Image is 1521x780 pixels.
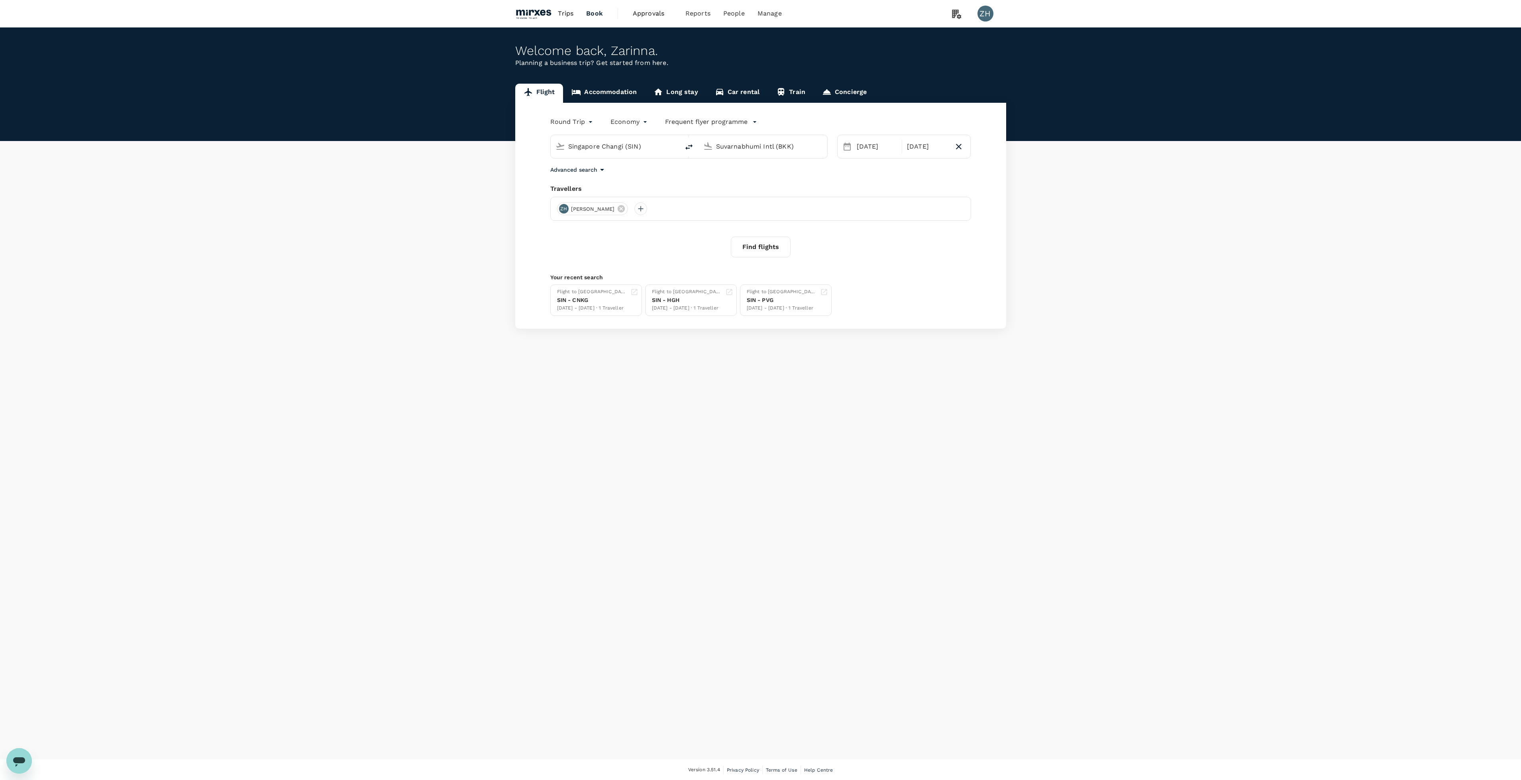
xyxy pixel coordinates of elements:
div: ZH[PERSON_NAME] [557,202,628,215]
p: Advanced search [550,166,597,174]
span: People [723,9,745,18]
input: Going to [716,140,811,153]
div: Travellers [550,184,971,194]
p: Planning a business trip? Get started from here. [515,58,1006,68]
span: [PERSON_NAME] [566,205,620,213]
div: ZH [559,204,569,214]
button: Open [674,145,675,147]
span: Help Centre [804,767,833,773]
span: Reports [685,9,710,18]
div: SIN - CNKG [557,296,627,304]
span: Manage [758,9,782,18]
div: Flight to [GEOGRAPHIC_DATA] [557,288,627,296]
p: Your recent search [550,273,971,281]
div: Round Trip [550,116,595,128]
div: [DATE] - [DATE] · 1 Traveller [747,304,817,312]
a: Help Centre [804,766,833,774]
a: Terms of Use [766,766,797,774]
input: Depart from [568,140,663,153]
button: Advanced search [550,165,607,174]
span: Trips [558,9,573,18]
div: Economy [610,116,649,128]
a: Privacy Policy [727,766,759,774]
span: Book [586,9,603,18]
div: ZH [977,6,993,22]
a: Accommodation [563,84,645,103]
a: Long stay [645,84,706,103]
div: SIN - HGH [652,296,722,304]
span: Version 3.51.4 [688,766,720,774]
a: Concierge [814,84,875,103]
div: Flight to [GEOGRAPHIC_DATA] [747,288,817,296]
button: Find flights [731,237,791,257]
a: Flight [515,84,563,103]
a: Car rental [707,84,768,103]
img: Mirxes Holding Pte Ltd [515,5,552,22]
iframe: Button to launch messaging window [6,748,32,774]
p: Frequent flyer programme [665,117,748,127]
span: Approvals [633,9,673,18]
div: Welcome back , Zarinna . [515,43,1006,58]
button: Open [822,145,823,147]
button: delete [679,137,699,157]
div: SIN - PVG [747,296,817,304]
div: [DATE] - [DATE] · 1 Traveller [557,304,627,312]
span: Terms of Use [766,767,797,773]
div: [DATE] [854,139,900,155]
a: Train [768,84,814,103]
div: [DATE] [904,139,950,155]
div: Flight to [GEOGRAPHIC_DATA] [652,288,722,296]
div: [DATE] - [DATE] · 1 Traveller [652,304,722,312]
button: Frequent flyer programme [665,117,757,127]
span: Privacy Policy [727,767,759,773]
